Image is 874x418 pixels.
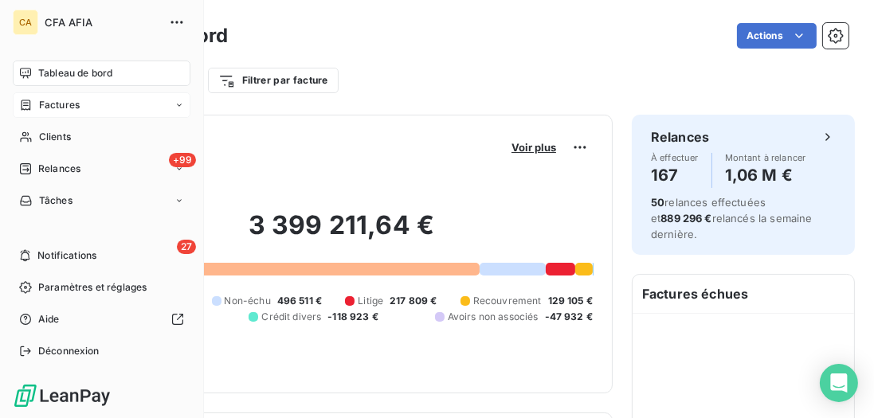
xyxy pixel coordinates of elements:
span: CFA AFIA [45,16,159,29]
span: Tableau de bord [38,66,112,80]
a: +99Relances [13,156,190,182]
a: Tâches [13,188,190,213]
span: Recouvrement [473,294,542,308]
a: Aide [13,307,190,332]
span: Notifications [37,248,96,263]
span: 217 809 € [390,294,437,308]
div: CA [13,10,38,35]
span: Relances [38,162,80,176]
a: Paramètres et réglages [13,275,190,300]
span: 27 [177,240,196,254]
span: Avoirs non associés [448,310,539,324]
div: Open Intercom Messenger [820,364,858,402]
span: Voir plus [511,141,556,154]
button: Filtrer par facture [208,68,339,93]
h6: Relances [651,127,709,146]
span: 496 511 € [277,294,322,308]
button: Actions [737,23,817,49]
span: Litige [358,294,383,308]
img: Logo LeanPay [13,383,112,408]
span: Crédit divers [261,310,321,324]
h4: 1,06 M € [725,162,806,188]
a: Clients [13,124,190,150]
span: 889 296 € [660,212,711,225]
span: Tâches [39,193,73,208]
button: Voir plus [507,140,561,154]
span: Aide [38,312,60,326]
span: Factures [39,98,80,112]
h2: 3 399 211,64 € [90,209,593,257]
h4: 167 [651,162,699,188]
a: Factures [13,92,190,118]
span: +99 [169,153,196,167]
span: Clients [39,130,71,144]
span: relances effectuées et relancés la semaine dernière. [651,196,813,240]
span: Paramètres et réglages [38,280,147,295]
span: Non-échu [225,294,271,308]
span: -118 923 € [327,310,378,324]
span: 50 [651,196,664,209]
span: À effectuer [651,153,699,162]
span: -47 932 € [545,310,593,324]
span: Déconnexion [38,344,100,358]
span: Montant à relancer [725,153,806,162]
span: 129 105 € [548,294,593,308]
h6: Factures échues [633,275,854,313]
a: Tableau de bord [13,61,190,86]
